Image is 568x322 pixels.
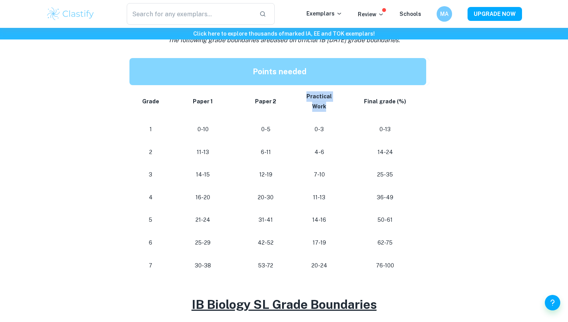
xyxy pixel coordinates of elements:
[301,192,338,203] p: 11-13
[175,260,231,271] p: 30-38
[255,98,276,104] strong: Paper 2
[243,238,288,248] p: 42-52
[350,260,420,271] p: 76-100
[306,9,342,18] p: Exemplars
[139,124,162,135] p: 1
[350,170,420,180] p: 25-35
[243,192,288,203] p: 20-30
[175,124,231,135] p: 0-10
[142,98,159,104] strong: Grade
[440,10,449,18] h6: MA
[175,170,231,180] p: 14-15
[243,124,288,135] p: 0-5
[350,147,420,158] p: 14-24
[175,215,231,225] p: 21-24
[139,147,162,158] p: 2
[301,260,338,271] p: 20-24
[139,192,162,203] p: 4
[192,297,377,312] u: IB Biology SL Grade Boundaries
[243,215,288,225] p: 31-41
[301,238,338,248] p: 17-19
[139,170,162,180] p: 3
[175,238,231,248] p: 25-29
[364,98,406,104] strong: Final grade (%)
[270,36,400,44] span: based on official IB [DATE] grade boundaries.
[253,67,306,76] strong: Points needed
[301,124,338,135] p: 0-3
[139,238,162,248] p: 6
[193,98,213,104] strong: Paper 1
[306,93,332,110] strong: Practical Work
[350,215,420,225] p: 50-61
[350,192,420,203] p: 36-49
[175,147,231,158] p: 11-13
[350,238,420,248] p: 62-75
[301,215,338,225] p: 14-16
[175,192,231,203] p: 16-20
[301,147,338,158] p: 4-6
[437,6,452,22] button: MA
[46,6,95,22] img: Clastify logo
[545,295,560,310] button: Help and Feedback
[350,124,420,135] p: 0-13
[243,260,288,271] p: 53-72
[2,29,566,38] h6: Click here to explore thousands of marked IA, EE and TOK exemplars !
[139,260,162,271] p: 7
[243,147,288,158] p: 6-11
[468,7,522,21] button: UPGRADE NOW
[139,215,162,225] p: 5
[127,3,253,25] input: Search for any exemplars...
[301,170,338,180] p: 7-10
[243,170,288,180] p: 12-19
[400,11,421,17] a: Schools
[358,10,384,19] p: Review
[168,36,400,44] i: The following grade boundaries are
